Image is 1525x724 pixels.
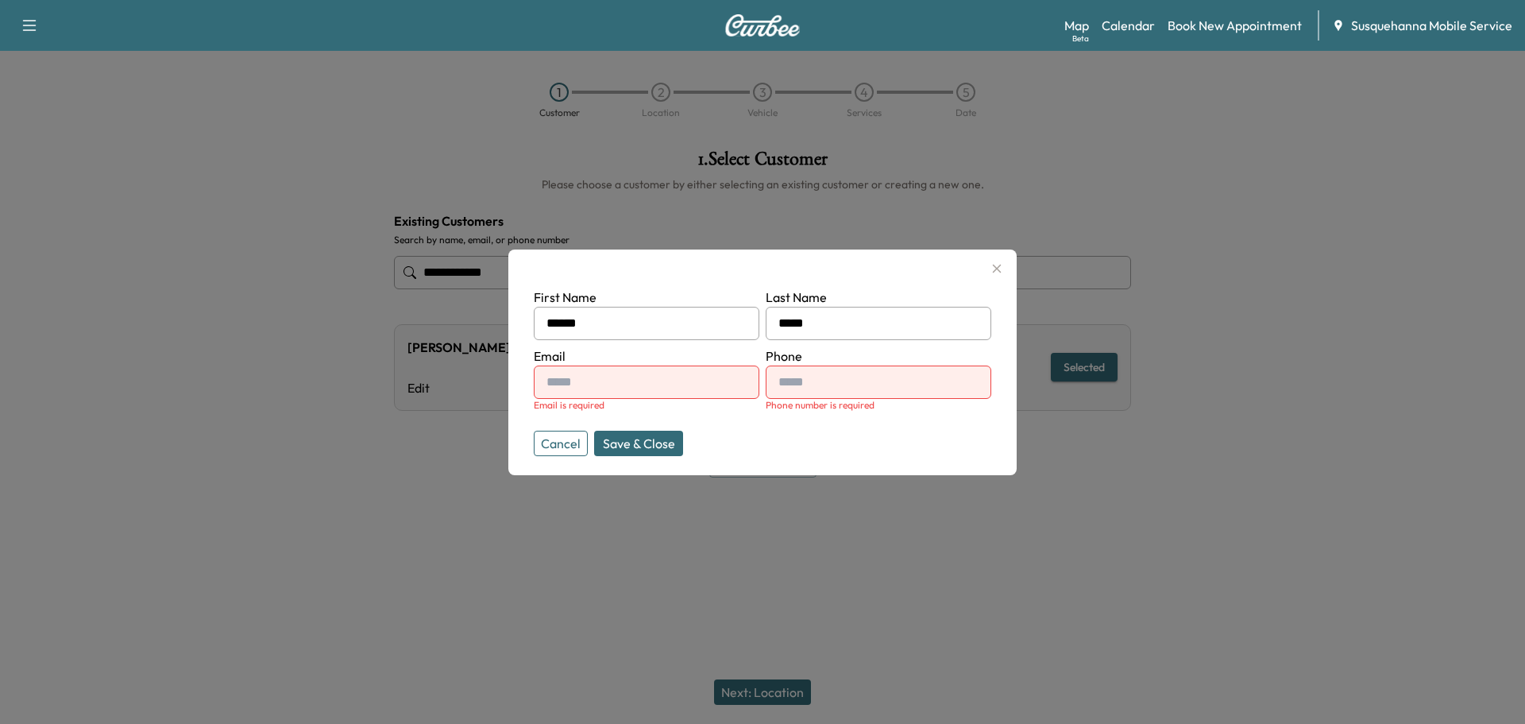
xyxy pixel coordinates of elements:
img: Curbee Logo [724,14,801,37]
a: MapBeta [1064,16,1089,35]
div: Email is required [534,399,759,412]
span: Susquehanna Mobile Service [1351,16,1512,35]
div: Phone number is required [766,399,991,412]
label: Email [534,348,566,364]
a: Book New Appointment [1168,16,1302,35]
button: Save & Close [594,431,683,456]
div: Beta [1072,33,1089,45]
label: First Name [534,289,596,305]
label: Phone [766,348,802,364]
a: Calendar [1102,16,1155,35]
label: Last Name [766,289,827,305]
button: Cancel [534,431,588,456]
